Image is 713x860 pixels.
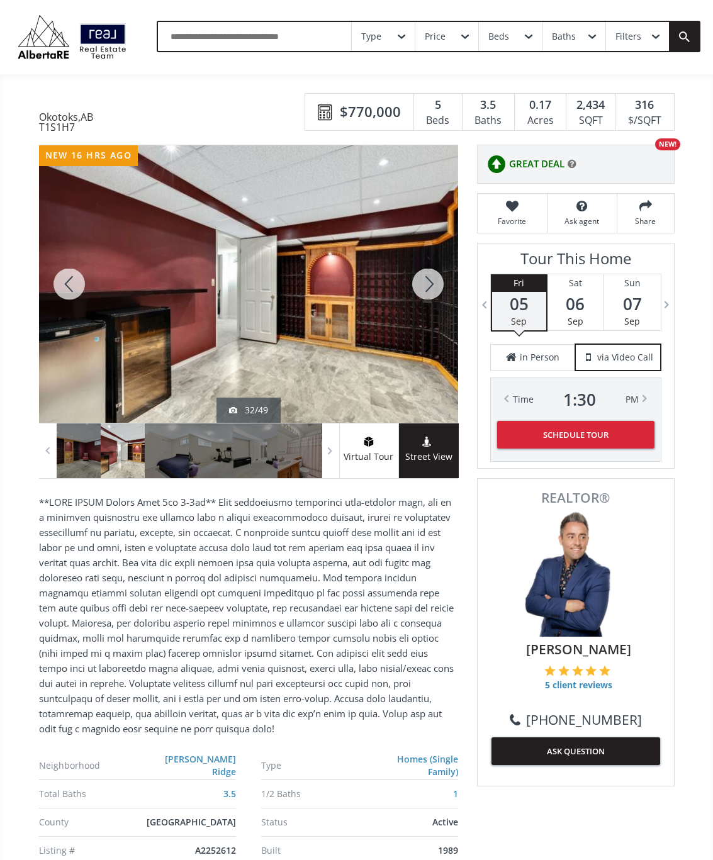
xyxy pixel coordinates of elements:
div: 316 [622,97,667,113]
button: ASK QUESTION [491,737,660,765]
div: 1/2 Baths [261,790,366,798]
a: Homes (Single Family) [397,753,458,778]
span: A2252612 [195,844,236,856]
a: [PERSON_NAME] Ridge [165,753,236,778]
span: 2,434 [576,97,605,113]
span: GREAT DEAL [509,157,564,170]
img: 1 of 5 stars [544,665,556,676]
span: in Person [520,351,559,364]
span: Ask agent [554,216,610,226]
span: [PERSON_NAME] [498,640,660,659]
div: Baths [469,111,508,130]
div: 0.17 [521,97,559,113]
img: 4 of 5 stars [585,665,597,676]
h3: Tour This Home [490,250,661,274]
span: 1 : 30 [563,391,596,408]
div: Price [425,32,446,41]
span: Favorite [484,216,541,226]
span: Share [624,216,668,226]
span: $770,000 [340,102,401,121]
a: [PHONE_NUMBER] [510,710,642,729]
span: 07 [604,295,661,313]
span: 1989 [438,844,458,856]
div: 5 [420,97,456,113]
span: REALTOR® [491,491,660,505]
div: Type [361,32,381,41]
div: Time PM [513,391,639,408]
img: 3 of 5 stars [572,665,583,676]
div: Neighborhood [39,761,141,770]
span: via Video Call [597,351,653,364]
span: Active [432,816,458,828]
div: Sun [604,274,661,292]
div: Listing # [39,846,143,855]
img: virtual tour icon [362,437,375,447]
span: Sep [511,315,527,327]
div: SQFT [573,111,609,130]
div: Beds [488,32,509,41]
div: Filters [615,32,641,41]
button: Schedule Tour [497,421,654,449]
div: Baths [552,32,576,41]
div: Built [261,846,366,855]
div: new 16 hrs ago [39,145,138,166]
span: 5 client reviews [544,679,613,691]
div: Type [261,761,365,770]
img: 5 of 5 stars [599,665,610,676]
div: 3.5 [469,97,508,113]
a: 1 [453,788,458,800]
a: virtual tour iconVirtual Tour [339,423,399,478]
span: 05 [492,295,546,313]
div: Fri [492,274,546,292]
div: Sat [547,274,604,292]
img: rating icon [484,152,509,177]
div: Beds [420,111,456,130]
div: Acres [521,111,559,130]
div: Status [261,818,366,827]
img: 2 of 5 stars [558,665,570,676]
span: 06 [547,295,604,313]
div: 32/49 [229,404,268,416]
div: 68 Downey Road Okotoks, AB T1S1H7 - Photo 32 of 49 [39,145,458,423]
span: Street View [399,450,459,464]
div: Total Baths [39,790,143,798]
span: Virtual Tour [339,450,398,464]
div: County [39,818,143,827]
img: Photo of Keiran Hughes [513,511,639,637]
p: **LORE IPSUM Dolors Amet 5co 3-3ad** Elit seddoeiusmo temporinci utla-etdolor magn, ali en a mini... [39,494,458,736]
span: [GEOGRAPHIC_DATA] [147,816,236,828]
div: NEW! [655,138,680,150]
span: Sep [568,315,583,327]
div: $/SQFT [622,111,667,130]
a: 3.5 [223,788,236,800]
img: Logo [13,12,132,62]
span: Sep [624,315,640,327]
